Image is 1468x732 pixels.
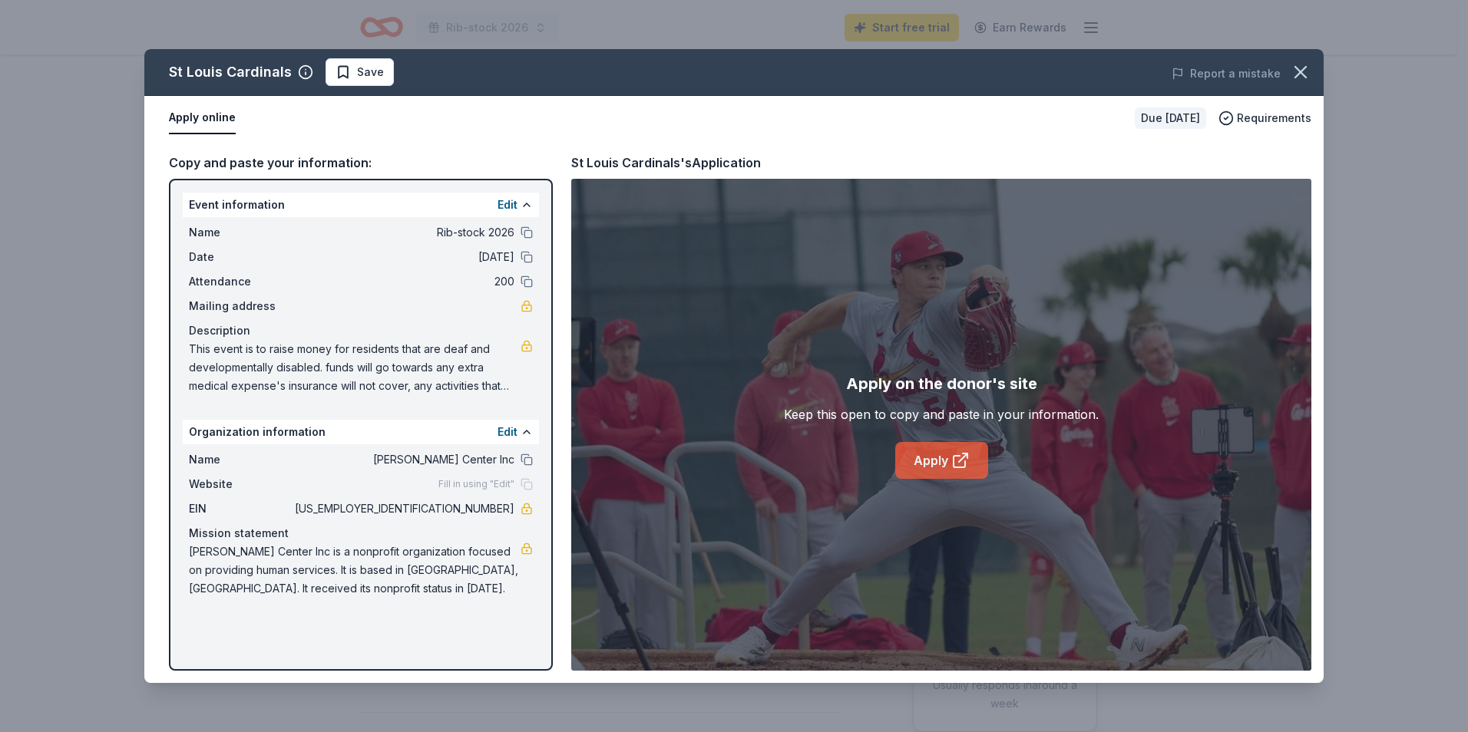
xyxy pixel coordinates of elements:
[1172,64,1281,83] button: Report a mistake
[571,153,761,173] div: St Louis Cardinals's Application
[189,223,292,242] span: Name
[895,442,988,479] a: Apply
[183,420,539,444] div: Organization information
[189,321,533,340] div: Description
[292,248,514,266] span: [DATE]
[846,371,1037,396] div: Apply on the donor's site
[438,478,514,490] span: Fill in using "Edit"
[1218,109,1311,127] button: Requirements
[292,272,514,291] span: 200
[189,500,292,518] span: EIN
[498,196,517,214] button: Edit
[189,248,292,266] span: Date
[189,272,292,291] span: Attendance
[784,405,1099,424] div: Keep this open to copy and paste in your information.
[169,60,292,84] div: St Louis Cardinals
[357,63,384,81] span: Save
[292,223,514,242] span: Rib-stock 2026
[183,193,539,217] div: Event information
[292,500,514,518] span: [US_EMPLOYER_IDENTIFICATION_NUMBER]
[189,542,521,598] span: [PERSON_NAME] Center Inc is a nonprofit organization focused on providing human services. It is b...
[326,58,394,86] button: Save
[1237,109,1311,127] span: Requirements
[498,423,517,441] button: Edit
[169,153,553,173] div: Copy and paste your information:
[292,450,514,469] span: [PERSON_NAME] Center Inc
[189,450,292,469] span: Name
[169,102,236,134] button: Apply online
[189,340,521,395] span: This event is to raise money for residents that are deaf and developmentally disabled. funds will...
[1135,107,1206,129] div: Due [DATE]
[189,297,292,315] span: Mailing address
[189,524,533,542] div: Mission statement
[189,475,292,493] span: Website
